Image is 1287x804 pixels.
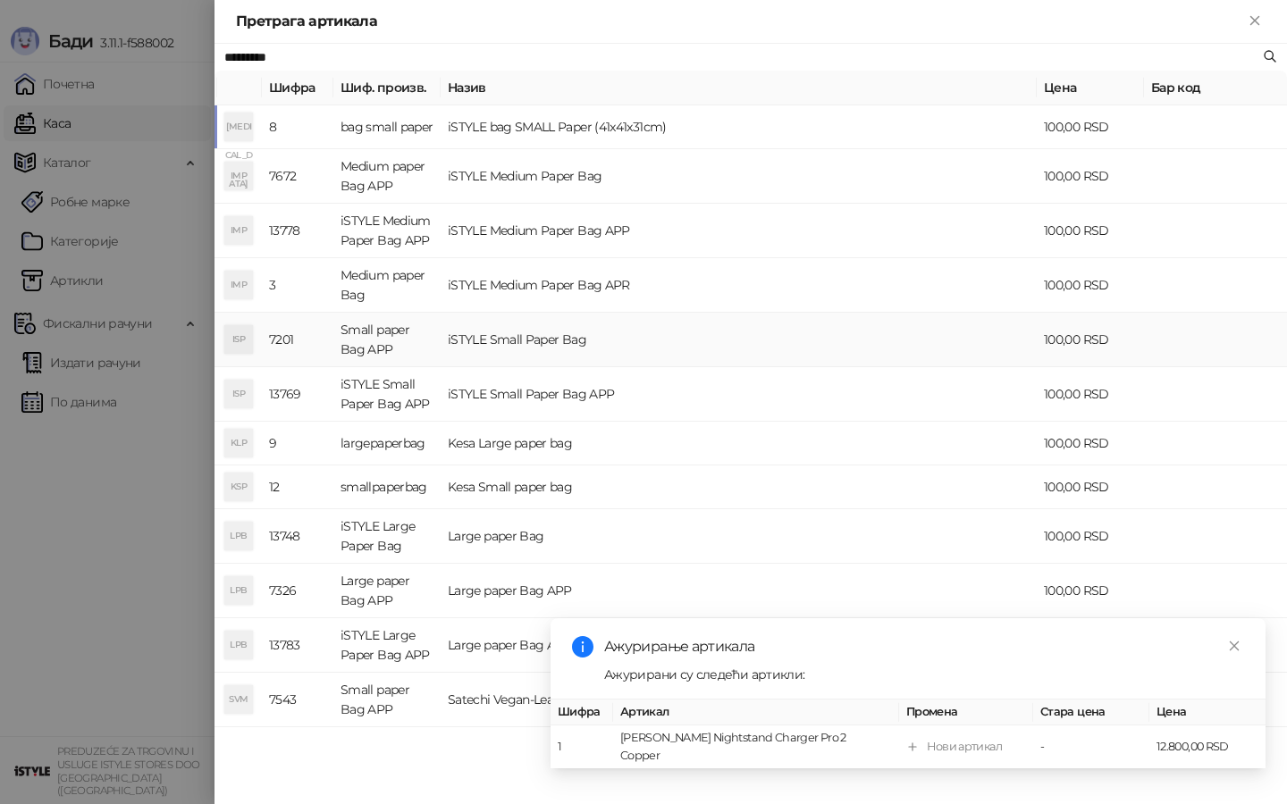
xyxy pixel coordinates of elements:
span: info-circle [572,636,593,657]
th: Шифра [262,71,333,105]
td: - [1033,725,1149,769]
td: 12.800,00 RSD [1149,725,1266,769]
td: 7543 [262,673,333,727]
td: Kesa Large paper bag [441,422,1037,465]
td: iSTYLE Small Paper Bag APP [441,367,1037,422]
td: 100,00 RSD [1037,465,1144,509]
td: 100,00 RSD [1037,149,1144,204]
td: Large paper Bag [441,509,1037,564]
td: 13748 [262,509,333,564]
td: iSTYLE Medium Paper Bag APR [441,258,1037,313]
td: 13769 [262,367,333,422]
td: Medium paper Bag [333,258,441,313]
td: Medium paper Bag APP [333,149,441,204]
div: Ажурирање артикала [604,636,1244,657]
td: iSTYLE Medium Paper Bag [441,149,1037,204]
td: bag small paper [333,105,441,149]
td: 100,00 RSD [1037,258,1144,313]
div: Нови артикал [927,738,1002,756]
div: Ажурирани су следећи артикли: [604,665,1244,684]
td: 3 [262,258,333,313]
td: iSTYLE Medium Paper Bag APP [441,204,1037,258]
td: Large paper Bag APP [441,564,1037,618]
td: 9 [262,422,333,465]
td: Large paper Bag APP [441,618,1037,673]
th: Промена [899,699,1033,725]
div: LPB [224,576,253,605]
div: LPB [224,631,253,659]
td: 7672 [262,149,333,204]
td: Small paper Bag APP [333,673,441,727]
div: ISP [224,380,253,408]
td: 100,00 RSD [1037,105,1144,149]
td: 13783 [262,618,333,673]
div: IMP [224,162,253,190]
div: LPB [224,522,253,550]
th: Шифра [551,699,613,725]
td: [PERSON_NAME] Nightstand Charger Pro 2 Copper [613,725,899,769]
td: iSTYLE Small Paper Bag APP [333,367,441,422]
td: 13778 [262,204,333,258]
td: 100,00 RSD [1037,313,1144,367]
div: KLP [224,429,253,457]
th: Бар код [1144,71,1287,105]
th: Стара цена [1033,699,1149,725]
td: smallpaperbag [333,465,441,509]
td: 12 [262,465,333,509]
th: Цена [1037,71,1144,105]
td: 100,00 RSD [1037,509,1144,564]
td: iSTYLE Large Paper Bag APP [333,618,441,673]
td: Kesa Small paper bag [441,465,1037,509]
a: Close [1224,636,1244,656]
span: close [1228,640,1241,652]
th: Цена [1149,699,1266,725]
div: IMP [224,271,253,299]
td: 7201 [262,313,333,367]
td: 100,00 RSD [1037,367,1144,422]
td: 100,00 RSD [1037,422,1144,465]
td: largepaperbag [333,422,441,465]
div: SVM [224,685,253,714]
th: Назив [441,71,1037,105]
div: ISP [224,325,253,354]
td: iSTYLE Large Paper Bag [333,509,441,564]
th: Шиф. произв. [333,71,441,105]
td: Small paper Bag APP [333,313,441,367]
td: 8 [262,105,333,149]
div: IMP [224,216,253,245]
button: Close [1244,11,1266,32]
td: 100,00 RSD [1037,204,1144,258]
td: iSTYLE Small Paper Bag [441,313,1037,367]
td: iSTYLE Medium Paper Bag APP [333,204,441,258]
div: [MEDICAL_DATA] [224,113,253,141]
th: Артикал [613,699,899,725]
td: iSTYLE bag SMALL Paper (41x41x31cm) [441,105,1037,149]
td: Satechi Vegan-Leather Magnetic Wallet Stand (iPhone 12/13/14/15 all models) - Orange [441,673,1037,727]
td: 7326 [262,564,333,618]
div: Претрага артикала [236,11,1244,32]
td: 100,00 RSD [1037,564,1144,618]
td: 1 [551,725,613,769]
div: KSP [224,473,253,501]
td: Large paper Bag APP [333,564,441,618]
